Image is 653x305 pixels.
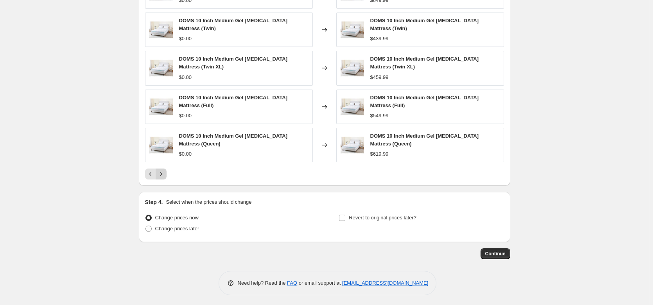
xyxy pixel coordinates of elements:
[149,56,173,80] img: doms-10-inch-medium-gel-memory-foam-mattress-main_80x.jpg
[370,35,389,43] div: $439.99
[179,150,192,158] div: $0.00
[370,74,389,81] div: $459.99
[238,280,287,286] span: Need help? Read the
[341,133,364,157] img: doms-10-inch-medium-gel-memory-foam-mattress-main_80x.jpg
[370,133,479,147] span: DOMS 10 Inch Medium Gel [MEDICAL_DATA] Mattress (Queen)
[370,112,389,120] div: $549.99
[179,35,192,43] div: $0.00
[149,133,173,157] img: doms-10-inch-medium-gel-memory-foam-mattress-main_80x.jpg
[156,169,167,179] button: Next
[179,74,192,81] div: $0.00
[155,226,199,231] span: Change prices later
[370,150,389,158] div: $619.99
[370,18,479,31] span: DOMS 10 Inch Medium Gel [MEDICAL_DATA] Mattress (Twin)
[179,56,288,70] span: DOMS 10 Inch Medium Gel [MEDICAL_DATA] Mattress (Twin XL)
[341,95,364,118] img: doms-10-inch-medium-gel-memory-foam-mattress-main_80x.jpg
[287,280,297,286] a: FAQ
[485,251,506,257] span: Continue
[155,215,199,221] span: Change prices now
[341,56,364,80] img: doms-10-inch-medium-gel-memory-foam-mattress-main_80x.jpg
[297,280,342,286] span: or email support at
[149,95,173,118] img: doms-10-inch-medium-gel-memory-foam-mattress-main_80x.jpg
[341,18,364,41] img: doms-10-inch-medium-gel-memory-foam-mattress-main_80x.jpg
[481,248,510,259] button: Continue
[370,95,479,108] span: DOMS 10 Inch Medium Gel [MEDICAL_DATA] Mattress (Full)
[342,280,428,286] a: [EMAIL_ADDRESS][DOMAIN_NAME]
[166,198,251,206] p: Select when the prices should change
[179,133,288,147] span: DOMS 10 Inch Medium Gel [MEDICAL_DATA] Mattress (Queen)
[149,18,173,41] img: doms-10-inch-medium-gel-memory-foam-mattress-main_80x.jpg
[179,95,288,108] span: DOMS 10 Inch Medium Gel [MEDICAL_DATA] Mattress (Full)
[145,169,167,179] nav: Pagination
[349,215,416,221] span: Revert to original prices later?
[370,56,479,70] span: DOMS 10 Inch Medium Gel [MEDICAL_DATA] Mattress (Twin XL)
[145,169,156,179] button: Previous
[145,198,163,206] h2: Step 4.
[179,112,192,120] div: $0.00
[179,18,288,31] span: DOMS 10 Inch Medium Gel [MEDICAL_DATA] Mattress (Twin)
